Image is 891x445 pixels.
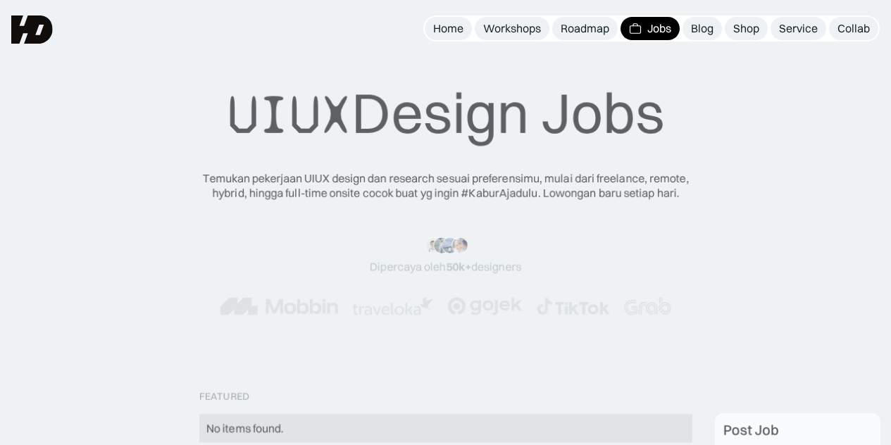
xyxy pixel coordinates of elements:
[691,21,714,36] div: Blog
[647,21,671,36] div: Jobs
[228,79,664,149] div: Design Jobs
[370,259,521,274] div: Dipercaya oleh designers
[433,21,463,36] div: Home
[552,17,618,40] a: Roadmap
[475,17,549,40] a: Workshops
[725,17,768,40] a: Shop
[192,171,699,201] div: Temukan pekerjaan UIUX design dan research sesuai preferensimu, mulai dari freelance, remote, hyb...
[561,21,609,36] div: Roadmap
[779,21,818,36] div: Service
[683,17,722,40] a: Blog
[446,259,471,273] span: 50k+
[199,391,249,403] div: Featured
[228,81,351,149] span: UIUX
[483,21,541,36] div: Workshops
[723,422,779,439] div: Post Job
[771,17,826,40] a: Service
[621,17,680,40] a: Jobs
[425,17,472,40] a: Home
[733,21,759,36] div: Shop
[837,21,870,36] div: Collab
[829,17,878,40] a: Collab
[206,421,685,436] div: No items found.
